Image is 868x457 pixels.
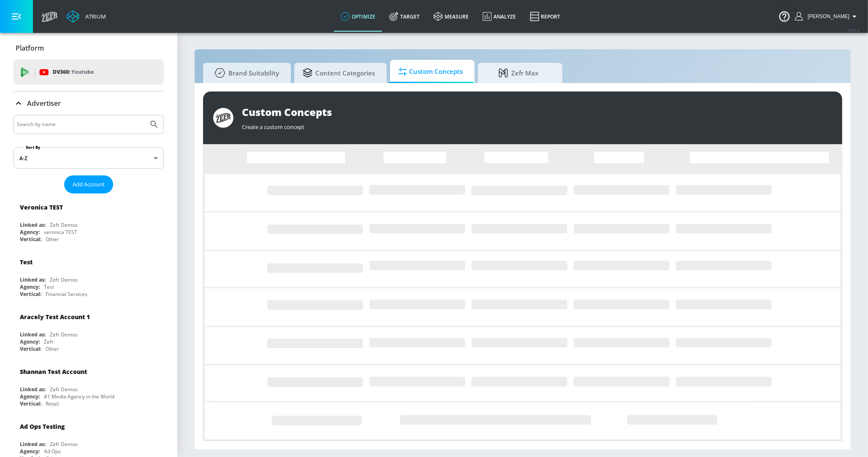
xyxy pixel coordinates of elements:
[773,4,796,28] button: Open Resource Center
[20,441,46,448] div: Linked as:
[20,338,40,345] div: Agency:
[14,197,164,245] div: Veronica TESTLinked as:Zefr DemosAgency:veronica TESTVertical:Other
[20,448,40,455] div: Agency:
[20,386,46,393] div: Linked as:
[46,400,59,407] div: Retail
[14,306,164,355] div: Aracely Test Account 1Linked as:Zefr DemosAgency:ZefrVertical:Other
[427,1,476,32] a: measure
[382,1,427,32] a: Target
[24,145,42,150] label: Sort By
[20,368,87,376] div: Shannan Test Account
[71,67,94,76] p: Youtube
[50,331,78,338] div: Zefr Demos
[50,221,78,228] div: Zefr Demos
[20,290,41,298] div: Vertical:
[334,1,382,32] a: optimize
[44,338,54,345] div: Zefr
[20,313,90,321] div: Aracely Test Account 1
[14,59,164,85] div: DV360: Youtube
[53,67,94,77] p: DV360:
[486,63,551,83] span: Zefr Max
[14,148,164,169] div: A-Z
[242,119,832,131] div: Create a custom concept
[804,13,849,19] span: login as: veronica.hernandez@zefr.com
[399,62,463,82] span: Custom Concepts
[20,221,46,228] div: Linked as:
[242,105,832,119] div: Custom Concepts
[50,386,78,393] div: Zefr Demos
[20,203,63,211] div: Veronica TEST
[16,43,44,53] p: Platform
[20,236,41,243] div: Vertical:
[20,393,40,400] div: Agency:
[212,63,279,83] span: Brand Suitability
[20,228,40,236] div: Agency:
[46,290,87,298] div: Financial Services
[20,400,41,407] div: Vertical:
[73,180,105,189] span: Add Account
[14,36,164,60] div: Platform
[476,1,523,32] a: Analyze
[14,252,164,300] div: TestLinked as:Zefr DemosAgency:TestVertical:Financial Services
[20,276,46,283] div: Linked as:
[795,11,860,22] button: [PERSON_NAME]
[44,448,61,455] div: Ad Ops
[82,13,106,20] div: Atrium
[848,28,860,32] span: v 4.25.4
[523,1,567,32] a: Report
[303,63,375,83] span: Content Categories
[20,345,41,352] div: Vertical:
[46,236,59,243] div: Other
[20,258,33,266] div: Test
[44,228,77,236] div: veronica TEST
[50,441,78,448] div: Zefr Demos
[50,276,78,283] div: Zefr Demos
[14,91,164,115] div: Advertiser
[44,283,54,290] div: Test
[44,393,114,400] div: #1 Media Agency in the World
[14,361,164,409] div: Shannan Test AccountLinked as:Zefr DemosAgency:#1 Media Agency in the WorldVertical:Retail
[17,119,145,130] input: Search by name
[46,345,59,352] div: Other
[20,331,46,338] div: Linked as:
[27,99,61,108] p: Advertiser
[20,422,65,430] div: Ad Ops Testing
[64,175,113,194] button: Add Account
[20,283,40,290] div: Agency:
[67,10,106,23] a: Atrium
